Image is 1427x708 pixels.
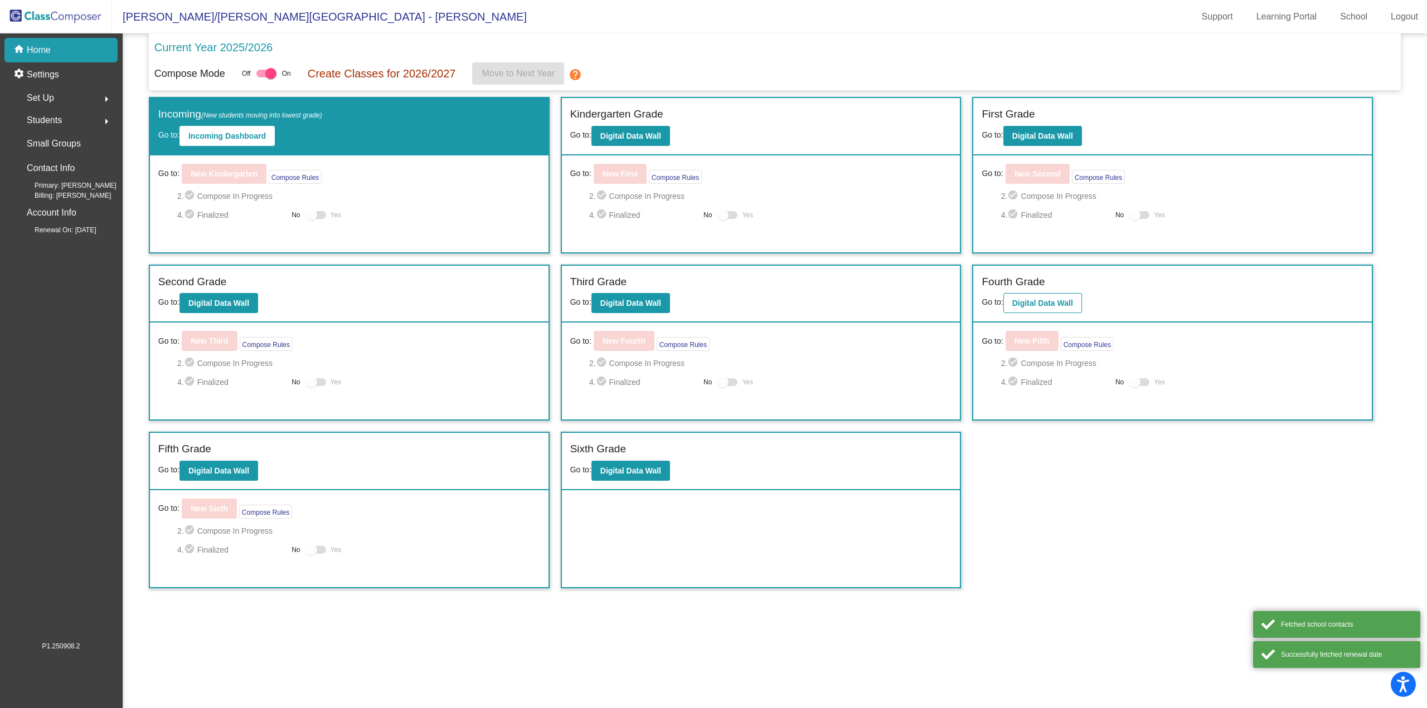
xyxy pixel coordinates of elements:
[184,208,197,222] mat-icon: check_circle
[570,168,591,179] span: Go to:
[1072,170,1125,184] button: Compose Rules
[1007,375,1021,389] mat-icon: check_circle
[239,505,292,519] button: Compose Rules
[1007,357,1021,370] mat-icon: check_circle
[292,377,300,387] span: No
[591,293,670,313] button: Digital Data Wall
[27,68,59,81] p: Settings
[158,168,179,179] span: Go to:
[27,136,81,152] p: Small Groups
[591,126,670,146] button: Digital Data Wall
[100,115,113,128] mat-icon: arrow_right
[570,441,626,457] label: Sixth Grade
[158,130,179,139] span: Go to:
[657,337,710,351] button: Compose Rules
[600,131,661,140] b: Digital Data Wall
[27,90,54,106] span: Set Up
[191,336,229,345] b: New Third
[177,357,540,370] span: 2. Compose In Progress
[179,293,258,313] button: Digital Data Wall
[589,189,952,203] span: 2. Compose In Progress
[154,66,225,81] p: Compose Mode
[177,375,286,389] span: 4. Finalized
[182,499,237,519] button: New Sixth
[269,170,322,184] button: Compose Rules
[184,543,197,556] mat-icon: check_circle
[596,208,609,222] mat-icon: check_circle
[1281,619,1412,629] div: Fetched school contacts
[242,69,251,79] span: Off
[17,225,96,235] span: Renewal On: [DATE]
[158,335,179,347] span: Go to:
[188,131,266,140] b: Incoming Dashboard
[596,189,609,203] mat-icon: check_circle
[1154,375,1165,389] span: Yes
[1001,357,1364,370] span: 2. Compose In Progress
[600,466,661,475] b: Digital Data Wall
[13,68,27,81] mat-icon: settings
[282,69,291,79] span: On
[308,65,456,82] p: Create Classes for 2026/2027
[1001,375,1110,389] span: 4. Finalized
[589,357,952,370] span: 2. Compose In Progress
[589,375,698,389] span: 4. Finalized
[13,43,27,57] mat-icon: home
[596,375,609,389] mat-icon: check_circle
[111,8,527,26] span: [PERSON_NAME]/[PERSON_NAME][GEOGRAPHIC_DATA] - [PERSON_NAME]
[184,189,197,203] mat-icon: check_circle
[100,92,113,106] mat-icon: arrow_right
[158,106,322,123] label: Incoming
[603,336,645,345] b: New Fourth
[158,502,179,514] span: Go to:
[188,299,249,307] b: Digital Data Wall
[1281,650,1412,660] div: Successfully fetched renewal date
[1154,208,1165,222] span: Yes
[982,130,1003,139] span: Go to:
[158,441,211,457] label: Fifth Grade
[1061,337,1114,351] button: Compose Rules
[1012,299,1073,307] b: Digital Data Wall
[188,466,249,475] b: Digital Data Wall
[177,543,286,556] span: 4. Finalized
[589,208,698,222] span: 4. Finalized
[1382,8,1427,26] a: Logout
[570,274,627,290] label: Third Grade
[1193,8,1242,26] a: Support
[570,465,591,474] span: Go to:
[703,210,712,220] span: No
[191,169,258,178] b: New Kindergarten
[240,337,293,351] button: Compose Rules
[179,126,275,146] button: Incoming Dashboard
[603,169,638,178] b: New First
[158,465,179,474] span: Go to:
[1006,331,1059,351] button: New Fifth
[569,68,582,81] mat-icon: help
[1001,189,1364,203] span: 2. Compose In Progress
[703,377,712,387] span: No
[570,297,591,306] span: Go to:
[982,297,1003,306] span: Go to:
[1007,208,1021,222] mat-icon: check_circle
[1115,210,1124,220] span: No
[331,543,342,556] span: Yes
[1015,169,1061,178] b: New Second
[331,208,342,222] span: Yes
[184,375,197,389] mat-icon: check_circle
[1012,131,1073,140] b: Digital Data Wall
[1001,208,1110,222] span: 4. Finalized
[158,274,227,290] label: Second Grade
[1006,164,1070,184] button: New Second
[17,191,111,201] span: Billing: [PERSON_NAME]
[292,545,300,555] span: No
[600,299,661,307] b: Digital Data Wall
[482,69,555,78] span: Move to Next Year
[184,357,197,370] mat-icon: check_circle
[649,170,702,184] button: Compose Rules
[27,205,76,221] p: Account Info
[982,274,1045,290] label: Fourth Grade
[177,208,286,222] span: 4. Finalized
[154,39,273,56] p: Current Year 2025/2026
[27,160,75,176] p: Contact Info
[1248,8,1326,26] a: Learning Portal
[742,208,753,222] span: Yes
